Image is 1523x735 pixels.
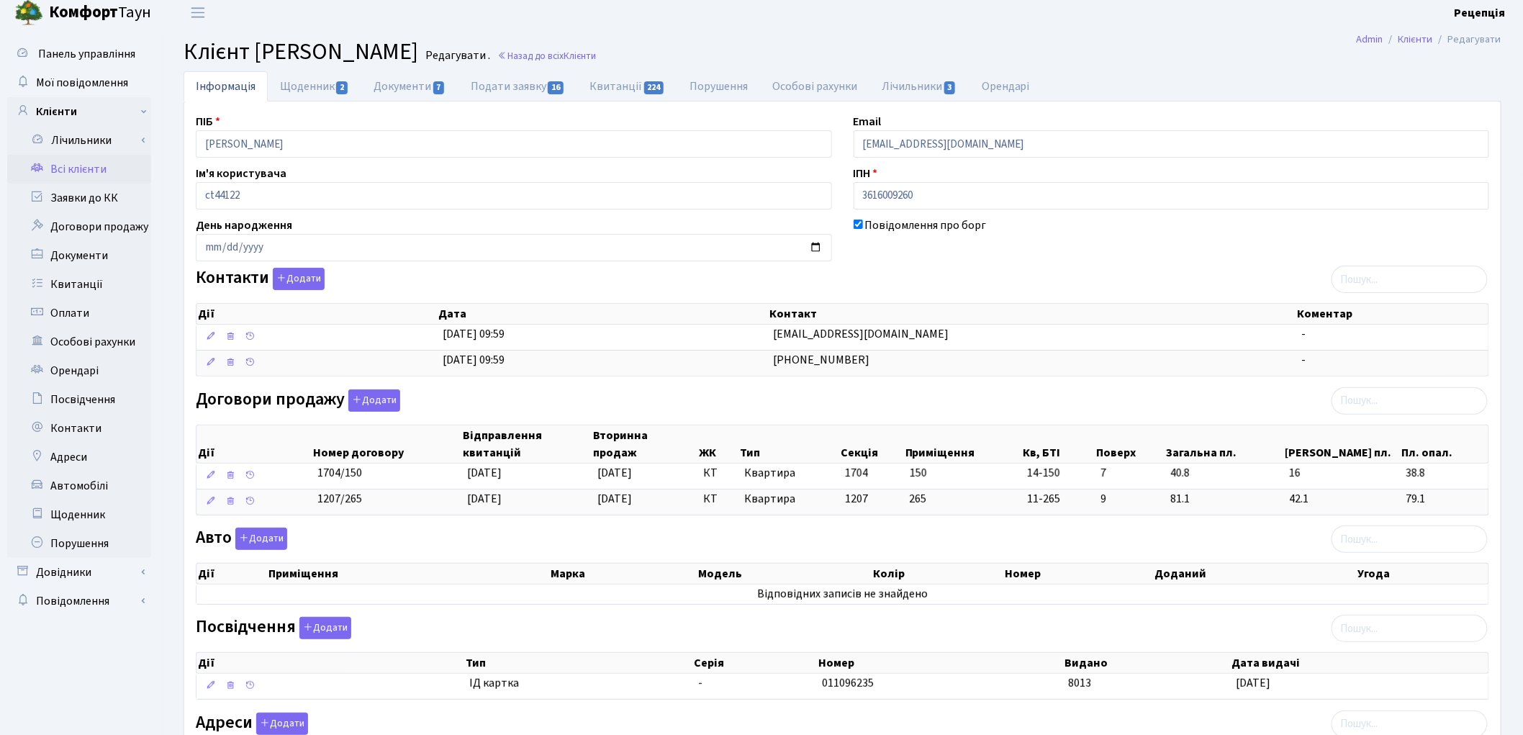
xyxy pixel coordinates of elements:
a: Панель управління [7,40,151,68]
span: 38.8 [1406,465,1483,482]
th: Марка [549,564,697,584]
span: Панель управління [38,46,135,62]
a: Порушення [7,529,151,558]
th: Контакт [768,304,1296,324]
span: 265 [910,491,927,507]
span: [DATE] 09:59 [443,326,505,342]
button: Договори продажу [348,389,400,412]
span: КТ [703,465,733,482]
a: Особові рахунки [761,71,870,102]
span: [DATE] 09:59 [443,352,505,368]
th: Доданий [1153,564,1356,584]
th: Дата видачі [1230,653,1488,673]
a: Додати [253,710,308,735]
span: - [698,675,702,691]
span: [DATE] [467,465,502,481]
a: Admin [1357,32,1383,47]
a: Додати [232,526,287,551]
button: Контакти [273,268,325,290]
span: 1207/265 [317,491,362,507]
span: 8013 [1069,675,1092,691]
label: ПІБ [196,113,220,130]
a: Лічильники [17,126,151,155]
button: Авто [235,528,287,550]
span: 224 [644,81,664,94]
span: КТ [703,491,733,508]
label: Адреси [196,713,308,735]
label: Посвідчення [196,617,351,639]
b: Рецепція [1455,5,1506,21]
label: Авто [196,528,287,550]
a: Посвідчення [7,385,151,414]
span: 40.8 [1170,465,1278,482]
span: Квартира [744,491,833,508]
span: 42.1 [1289,491,1394,508]
span: [DATE] [597,465,632,481]
b: Комфорт [49,1,118,24]
th: Видано [1063,653,1230,673]
a: Рецепція [1455,4,1506,22]
span: 011096235 [823,675,875,691]
span: Таун [49,1,151,25]
button: Посвідчення [299,617,351,639]
button: Переключити навігацію [180,1,216,24]
a: Контакти [7,414,151,443]
span: [EMAIL_ADDRESS][DOMAIN_NAME] [774,326,949,342]
a: Документи [361,71,458,102]
span: 16 [548,81,564,94]
th: Приміщення [904,425,1022,463]
th: Тип [738,425,839,463]
a: Повідомлення [7,587,151,615]
a: Договори продажу [7,212,151,241]
span: Клієнти [564,49,596,63]
a: Щоденник [7,500,151,529]
a: Адреси [7,443,151,472]
span: Клієнт [PERSON_NAME] [184,35,418,68]
input: Пошук... [1332,266,1488,293]
th: Угода [1356,564,1488,584]
th: [PERSON_NAME] пл. [1284,425,1401,463]
span: 1704/150 [317,465,362,481]
label: Ім'я користувача [196,165,286,182]
th: Модель [697,564,872,584]
th: Дата [437,304,768,324]
a: Лічильники [870,71,970,102]
th: Дії [196,564,267,584]
th: Дії [196,653,464,673]
span: [DATE] [467,491,502,507]
th: Пл. опал. [1401,425,1489,463]
span: [PHONE_NUMBER] [774,352,870,368]
th: Вторинна продаж [592,425,697,463]
a: Порушення [678,71,761,102]
span: - [1301,352,1306,368]
th: Кв, БТІ [1022,425,1095,463]
td: Відповідних записів не знайдено [196,585,1488,604]
a: Додати [269,266,325,291]
input: Пошук... [1332,526,1488,553]
a: Мої повідомлення [7,68,151,97]
span: 7 [433,81,445,94]
a: Додати [345,387,400,412]
a: Автомобілі [7,472,151,500]
a: Довідники [7,558,151,587]
a: Клієнти [7,97,151,126]
span: 81.1 [1170,491,1278,508]
span: Мої повідомлення [36,75,128,91]
a: Додати [296,615,351,640]
label: ІПН [854,165,878,182]
a: Щоденник [268,71,361,102]
a: Квитанції [577,71,677,102]
li: Редагувати [1433,32,1501,48]
label: Контакти [196,268,325,290]
input: Пошук... [1332,387,1488,415]
span: 16 [1289,465,1394,482]
a: Орендарі [7,356,151,385]
label: Повідомлення про борг [865,217,987,234]
a: Клієнти [1398,32,1433,47]
span: 1207 [845,491,868,507]
th: Номер [817,653,1063,673]
th: Номер договору [312,425,461,463]
a: Оплати [7,299,151,328]
a: Заявки до КК [7,184,151,212]
a: Орендарі [970,71,1042,102]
